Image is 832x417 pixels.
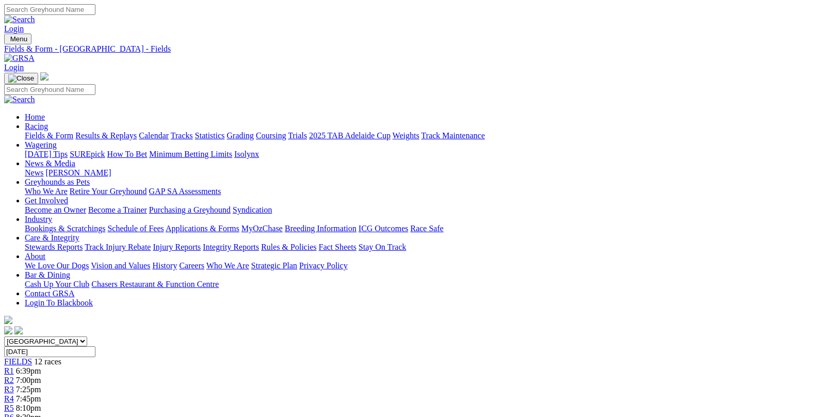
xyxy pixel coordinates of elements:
a: Privacy Policy [299,261,348,270]
div: About [25,261,828,270]
a: Cash Up Your Club [25,280,89,288]
a: About [25,252,45,261]
a: Integrity Reports [203,243,259,251]
a: R5 [4,404,14,412]
a: GAP SA Assessments [149,187,221,196]
a: R4 [4,394,14,403]
div: Racing [25,131,828,140]
a: Purchasing a Greyhound [149,205,231,214]
button: Toggle navigation [4,73,38,84]
a: ICG Outcomes [358,224,408,233]
a: Applications & Forms [166,224,239,233]
a: Injury Reports [153,243,201,251]
img: logo-grsa-white.png [4,316,12,324]
input: Search [4,84,95,95]
img: twitter.svg [14,326,23,334]
span: Menu [10,35,27,43]
a: Minimum Betting Limits [149,150,232,158]
span: 8:10pm [16,404,41,412]
a: Who We Are [206,261,249,270]
img: facebook.svg [4,326,12,334]
a: History [152,261,177,270]
a: Vision and Values [91,261,150,270]
a: Isolynx [234,150,259,158]
img: Search [4,95,35,104]
a: R3 [4,385,14,394]
a: Syndication [233,205,272,214]
span: 12 races [34,357,61,366]
span: 6:39pm [16,366,41,375]
input: Search [4,4,95,15]
a: Results & Replays [75,131,137,140]
a: News & Media [25,159,75,168]
div: Bar & Dining [25,280,828,289]
span: 7:45pm [16,394,41,403]
span: 7:25pm [16,385,41,394]
input: Select date [4,346,95,357]
a: Statistics [195,131,225,140]
a: Coursing [256,131,286,140]
a: Racing [25,122,48,131]
div: Care & Integrity [25,243,828,252]
a: News [25,168,43,177]
a: Breeding Information [285,224,356,233]
a: Tracks [171,131,193,140]
a: Greyhounds as Pets [25,178,90,186]
a: Contact GRSA [25,289,74,298]
div: Get Involved [25,205,828,215]
a: Bar & Dining [25,270,70,279]
img: GRSA [4,54,35,63]
a: 2025 TAB Adelaide Cup [309,131,390,140]
a: Weights [393,131,419,140]
a: MyOzChase [241,224,283,233]
a: Track Injury Rebate [85,243,151,251]
a: Fields & Form [25,131,73,140]
a: Wagering [25,140,57,149]
div: Greyhounds as Pets [25,187,828,196]
a: R1 [4,366,14,375]
a: Stewards Reports [25,243,83,251]
a: We Love Our Dogs [25,261,89,270]
a: SUREpick [70,150,105,158]
a: [DATE] Tips [25,150,68,158]
a: Careers [179,261,204,270]
div: Industry [25,224,828,233]
span: 7:00pm [16,376,41,384]
img: Search [4,15,35,24]
a: Fields & Form - [GEOGRAPHIC_DATA] - Fields [4,44,828,54]
a: Home [25,113,45,121]
a: Get Involved [25,196,68,205]
a: [PERSON_NAME] [45,168,111,177]
a: Login [4,24,24,33]
a: Who We Are [25,187,68,196]
a: Chasers Restaurant & Function Centre [91,280,219,288]
a: Schedule of Fees [107,224,164,233]
a: Grading [227,131,254,140]
a: Become a Trainer [88,205,147,214]
a: Retire Your Greyhound [70,187,147,196]
a: Login [4,63,24,72]
a: Bookings & Scratchings [25,224,105,233]
a: How To Bet [107,150,148,158]
a: Track Maintenance [421,131,485,140]
img: Close [8,74,34,83]
a: Trials [288,131,307,140]
a: Login To Blackbook [25,298,93,307]
span: R2 [4,376,14,384]
a: Rules & Policies [261,243,317,251]
a: Strategic Plan [251,261,297,270]
a: FIELDS [4,357,32,366]
a: Industry [25,215,52,223]
div: News & Media [25,168,828,178]
a: Fact Sheets [319,243,356,251]
a: Race Safe [410,224,443,233]
a: Calendar [139,131,169,140]
img: logo-grsa-white.png [40,72,48,81]
button: Toggle navigation [4,34,31,44]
